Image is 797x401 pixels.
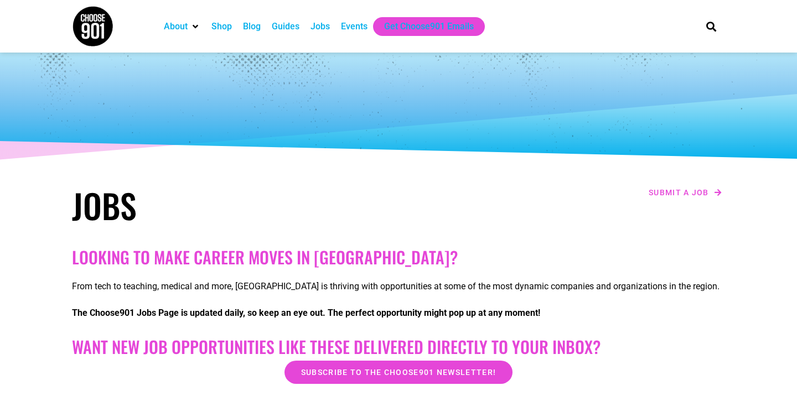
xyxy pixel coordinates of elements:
h2: Looking to make career moves in [GEOGRAPHIC_DATA]? [72,247,725,267]
p: From tech to teaching, medical and more, [GEOGRAPHIC_DATA] is thriving with opportunities at some... [72,280,725,293]
a: Submit a job [645,185,725,200]
a: About [164,20,188,33]
a: Jobs [310,20,330,33]
span: Subscribe to the Choose901 newsletter! [301,368,496,376]
strong: The Choose901 Jobs Page is updated daily, so keep an eye out. The perfect opportunity might pop u... [72,308,540,318]
a: Guides [272,20,299,33]
span: Submit a job [649,189,709,196]
div: Search [702,17,721,35]
div: About [158,17,206,36]
a: Get Choose901 Emails [384,20,474,33]
a: Shop [211,20,232,33]
a: Subscribe to the Choose901 newsletter! [284,361,513,384]
h2: Want New Job Opportunities like these Delivered Directly to your Inbox? [72,337,725,357]
a: Events [341,20,368,33]
nav: Main nav [158,17,687,36]
a: Blog [243,20,261,33]
h1: Jobs [72,185,393,225]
